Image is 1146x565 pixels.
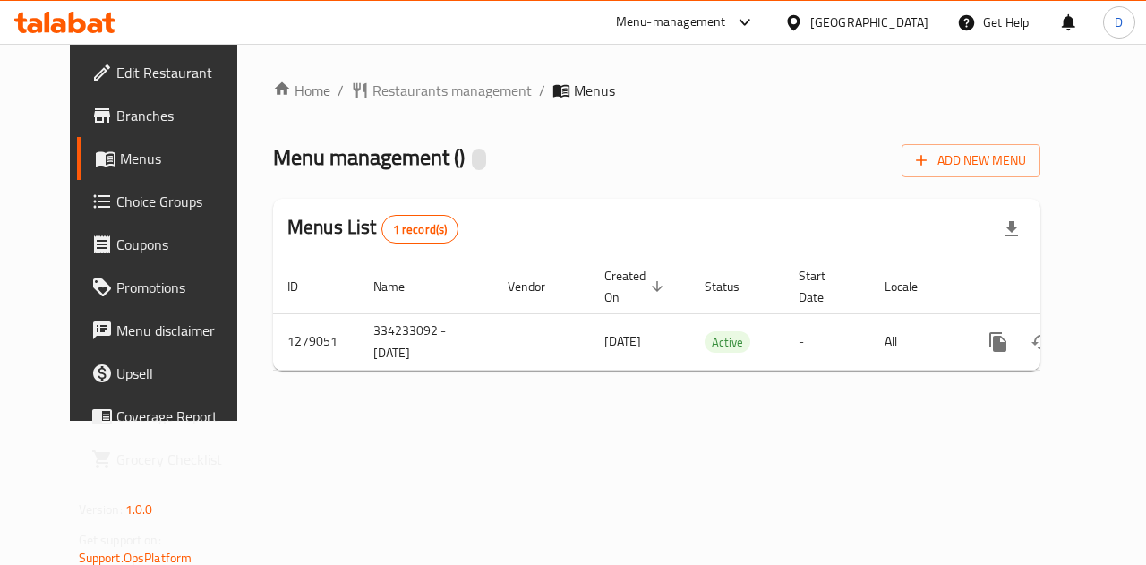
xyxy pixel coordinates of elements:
span: Vendor [508,276,569,297]
a: Promotions [77,266,261,309]
li: / [539,80,545,101]
td: 1279051 [273,313,359,370]
span: Edit Restaurant [116,62,247,83]
span: Choice Groups [116,191,247,212]
span: Created On [604,265,669,308]
span: Version: [79,498,123,521]
span: Grocery Checklist [116,449,247,470]
li: / [338,80,344,101]
div: Total records count [381,215,459,244]
span: Promotions [116,277,247,298]
span: Active [705,332,750,353]
div: Menu-management [616,12,726,33]
button: Change Status [1020,321,1063,364]
nav: breadcrumb [273,80,1040,101]
span: Menus [120,148,247,169]
span: Add New Menu [916,150,1026,172]
span: D [1115,13,1123,32]
div: Export file [990,208,1033,251]
span: Coupons [116,234,247,255]
h2: Menus List [287,214,458,244]
td: 334233092 - [DATE] [359,313,493,370]
td: All [870,313,962,370]
span: Status [705,276,763,297]
div: [GEOGRAPHIC_DATA] [810,13,928,32]
span: Menu management ( ) [273,137,465,177]
span: 1 record(s) [382,221,458,238]
div: Active [705,331,750,353]
span: Coverage Report [116,406,247,427]
span: ID [287,276,321,297]
span: Name [373,276,428,297]
a: Grocery Checklist [77,438,261,481]
a: Restaurants management [351,80,532,101]
td: - [784,313,870,370]
a: Upsell [77,352,261,395]
span: Start Date [799,265,849,308]
span: 1.0.0 [125,498,153,521]
a: Coupons [77,223,261,266]
button: Add New Menu [902,144,1040,177]
a: Edit Restaurant [77,51,261,94]
a: Menus [77,137,261,180]
span: Restaurants management [372,80,532,101]
a: Coverage Report [77,395,261,438]
a: Choice Groups [77,180,261,223]
a: Home [273,80,330,101]
span: [DATE] [604,330,641,353]
span: Menu disclaimer [116,320,247,341]
span: Get support on: [79,528,161,552]
span: Locale [885,276,941,297]
span: Upsell [116,363,247,384]
button: more [977,321,1020,364]
span: Branches [116,105,247,126]
a: Menu disclaimer [77,309,261,352]
span: Menus [574,80,615,101]
a: Branches [77,94,261,137]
